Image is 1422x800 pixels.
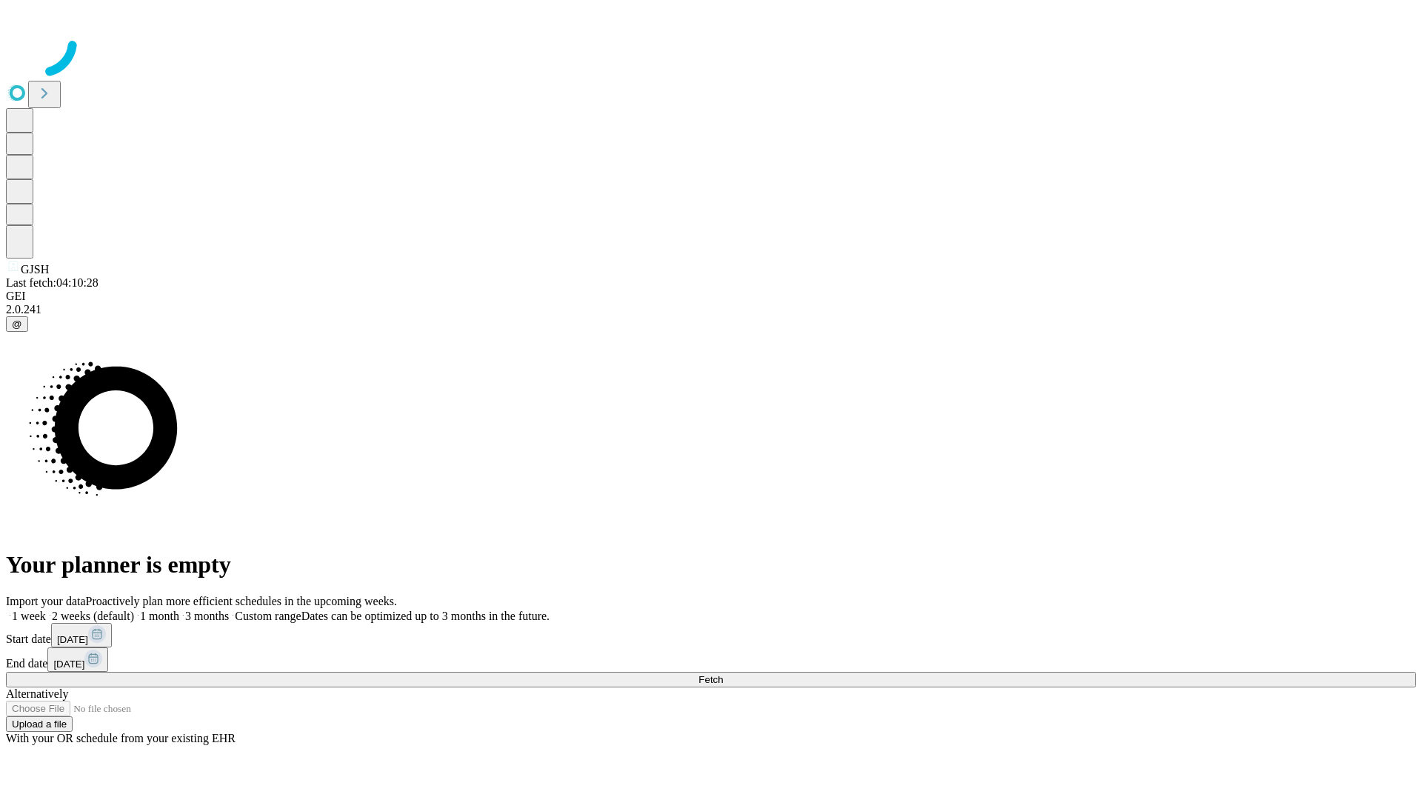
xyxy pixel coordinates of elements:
[57,634,88,645] span: [DATE]
[6,316,28,332] button: @
[12,610,46,622] span: 1 week
[235,610,301,622] span: Custom range
[6,276,99,289] span: Last fetch: 04:10:28
[6,716,73,732] button: Upload a file
[6,687,68,700] span: Alternatively
[6,732,236,744] span: With your OR schedule from your existing EHR
[6,303,1416,316] div: 2.0.241
[6,623,1416,647] div: Start date
[6,647,1416,672] div: End date
[6,290,1416,303] div: GEI
[6,672,1416,687] button: Fetch
[185,610,229,622] span: 3 months
[12,319,22,330] span: @
[6,551,1416,579] h1: Your planner is empty
[6,595,86,607] span: Import your data
[21,263,49,276] span: GJSH
[51,623,112,647] button: [DATE]
[140,610,179,622] span: 1 month
[52,610,134,622] span: 2 weeks (default)
[47,647,108,672] button: [DATE]
[698,674,723,685] span: Fetch
[301,610,550,622] span: Dates can be optimized up to 3 months in the future.
[53,659,84,670] span: [DATE]
[86,595,397,607] span: Proactively plan more efficient schedules in the upcoming weeks.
